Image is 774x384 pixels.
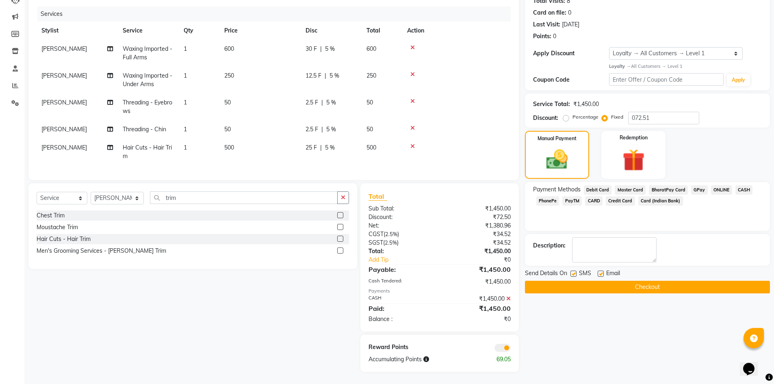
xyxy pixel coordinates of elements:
span: | [320,45,322,53]
span: Credit Card [606,196,635,206]
label: Percentage [572,113,598,121]
span: 50 [366,99,373,106]
span: Threading - Chin [123,126,166,133]
span: 5 % [325,45,335,53]
div: ( ) [362,239,440,247]
span: | [321,98,323,107]
label: Redemption [620,134,648,141]
div: Apply Discount [533,49,609,58]
span: 500 [366,144,376,151]
div: Payable: [362,265,440,274]
span: 2.5% [385,231,397,237]
span: SMS [579,269,591,279]
div: ₹0 [453,256,517,264]
span: CGST [369,230,384,238]
span: Payment Methods [533,185,581,194]
span: 12.5 F [306,72,321,80]
span: BharatPay Card [649,185,688,195]
span: CARD [585,196,603,206]
span: 600 [224,45,234,52]
span: 2.5% [385,239,397,246]
span: | [325,72,326,80]
div: Men's Grooming Services - [PERSON_NAME] Trim [37,247,166,255]
div: 0 [553,32,556,41]
div: Net: [362,221,440,230]
span: Hair Cuts - Hair Trim [123,144,172,160]
span: CASH [735,185,753,195]
span: Waxing Imported - Full Arms [123,45,172,61]
span: 5 % [330,72,339,80]
span: Master Card [615,185,646,195]
span: | [320,143,322,152]
span: 250 [224,72,234,79]
div: 69.05 [478,355,517,364]
div: Card on file: [533,9,566,17]
iframe: chat widget [740,351,766,376]
span: PayTM [562,196,582,206]
span: ONLINE [711,185,732,195]
th: Qty [179,22,219,40]
span: GPay [691,185,708,195]
span: 50 [224,99,231,106]
div: Balance : [362,315,440,323]
div: Hair Cuts - Hair Trim [37,235,91,243]
div: ₹72.50 [440,213,517,221]
div: Moustache Trim [37,223,78,232]
span: [PERSON_NAME] [41,72,87,79]
div: Payments [369,288,510,295]
th: Price [219,22,301,40]
span: Card (Indian Bank) [638,196,683,206]
span: SGST [369,239,383,246]
span: [PERSON_NAME] [41,144,87,151]
div: Points: [533,32,551,41]
div: Discount: [533,114,558,122]
div: ₹1,450.00 [440,278,517,286]
button: Apply [727,74,750,86]
img: _gift.svg [616,146,652,174]
span: Email [606,269,620,279]
div: ₹1,450.00 [440,304,517,313]
img: _cash.svg [540,147,575,172]
div: Coupon Code [533,76,609,84]
div: ₹1,380.96 [440,221,517,230]
th: Disc [301,22,362,40]
div: ₹1,450.00 [440,295,517,303]
th: Service [118,22,179,40]
input: Enter Offer / Coupon Code [609,73,724,86]
span: Total [369,192,387,201]
th: Total [362,22,402,40]
span: Waxing Imported - Under Arms [123,72,172,88]
span: 1 [184,45,187,52]
label: Fixed [611,113,623,121]
th: Action [402,22,511,40]
div: Total: [362,247,440,256]
div: Cash Tendered: [362,278,440,286]
div: ₹1,450.00 [573,100,599,108]
div: Chest Trim [37,211,65,220]
span: 1 [184,126,187,133]
span: 5 % [326,98,336,107]
div: CASH [362,295,440,303]
span: 30 F [306,45,317,53]
div: All Customers → Level 1 [609,63,762,70]
div: Services [37,7,517,22]
div: Last Visit: [533,20,560,29]
span: 250 [366,72,376,79]
a: Add Tip [362,256,452,264]
span: 1 [184,144,187,151]
span: Debit Card [584,185,612,195]
span: Send Details On [525,269,567,279]
div: ₹34.52 [440,239,517,247]
div: ₹1,450.00 [440,265,517,274]
button: Checkout [525,281,770,293]
span: [PERSON_NAME] [41,126,87,133]
span: PhonePe [536,196,559,206]
div: Description: [533,241,566,250]
span: 600 [366,45,376,52]
span: 50 [366,126,373,133]
span: 2.5 F [306,125,318,134]
span: 5 % [326,125,336,134]
span: Threading - Eyebrows [123,99,172,115]
span: [PERSON_NAME] [41,99,87,106]
span: 1 [184,99,187,106]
